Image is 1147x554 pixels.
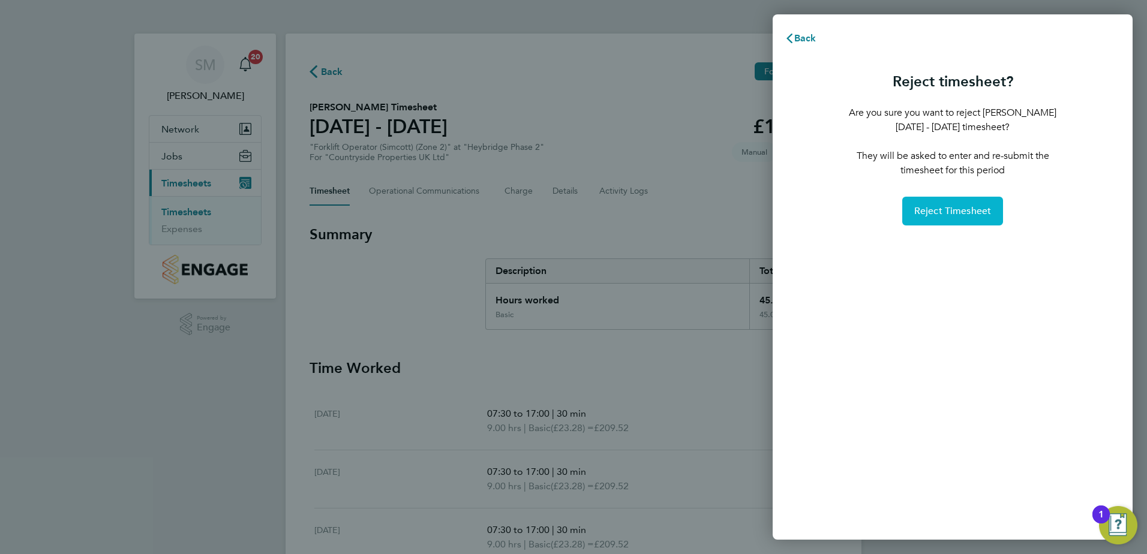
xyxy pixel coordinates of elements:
button: Reject Timesheet [902,197,1004,225]
span: Reject Timesheet [914,205,992,217]
button: Back [773,26,828,50]
p: They will be asked to enter and re-submit the timesheet for this period [847,149,1058,177]
p: Are you sure you want to reject [PERSON_NAME] [DATE] - [DATE] timesheet? [847,106,1058,134]
div: 1 [1098,514,1104,530]
h3: Reject timesheet? [847,72,1058,91]
button: Open Resource Center, 1 new notification [1099,506,1137,544]
span: Back [794,32,816,44]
